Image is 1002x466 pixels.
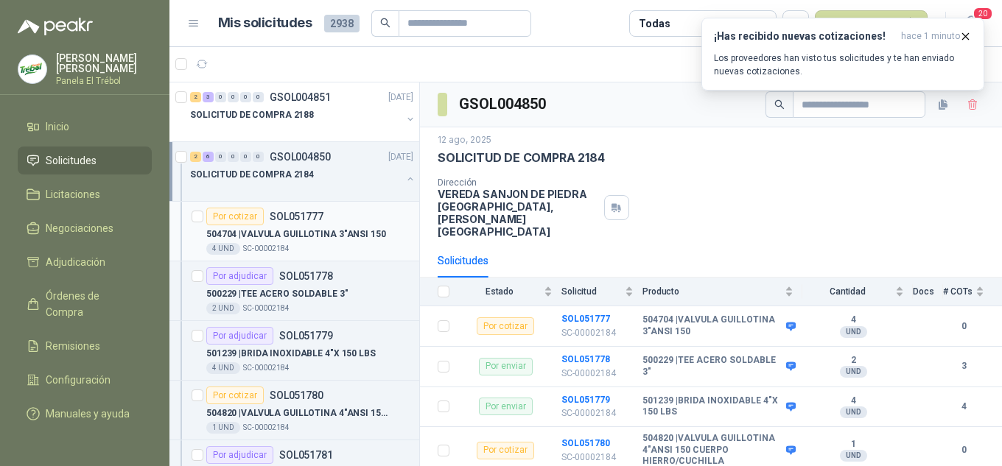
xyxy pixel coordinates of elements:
p: SOL051778 [279,271,333,281]
b: 500229 | TEE ACERO SOLDABLE 3" [642,355,782,378]
div: Por cotizar [206,386,264,404]
div: Por adjudicar [206,267,273,285]
h3: ¡Has recibido nuevas cotizaciones! [714,30,895,43]
div: 0 [253,152,264,162]
div: 2 [190,152,201,162]
a: Negociaciones [18,214,152,242]
p: SOL051779 [279,331,333,341]
p: Dirección [438,177,598,188]
img: Logo peakr [18,18,93,35]
p: SOL051777 [270,211,323,222]
p: 501239 | BRIDA INOXIDABLE 4"X 150 LBS [206,347,376,361]
span: 20 [973,7,993,21]
div: 1 UND [206,422,240,434]
div: 0 [228,92,239,102]
b: 4 [802,314,904,326]
span: Órdenes de Compra [46,288,138,320]
p: Los proveedores han visto tus solicitudes y te han enviado nuevas cotizaciones. [714,52,972,78]
div: Por adjudicar [206,327,273,345]
th: Docs [913,278,943,306]
p: VEREDA SANJON DE PIEDRA [GEOGRAPHIC_DATA] , [PERSON_NAME][GEOGRAPHIC_DATA] [438,188,598,238]
p: [DATE] [388,91,413,105]
b: 0 [943,320,984,333]
div: 2 [190,92,201,102]
b: 501239 | BRIDA INOXIDABLE 4"X 150 LBS [642,395,782,418]
div: Por adjudicar [206,446,273,464]
p: 12 ago, 2025 [438,133,491,147]
a: Inicio [18,113,152,141]
th: Cantidad [802,278,913,306]
a: Solicitudes [18,146,152,174]
a: Adjudicación [18,248,152,276]
span: Solicitud [561,286,622,297]
p: SC-00002184 [561,326,634,340]
div: UND [840,450,867,462]
span: Remisiones [46,338,100,354]
div: 2 UND [206,303,240,314]
p: SC-00002184 [243,422,290,434]
div: 3 [203,92,214,102]
a: SOL051777 [561,314,610,324]
a: Licitaciones [18,180,152,208]
div: UND [840,366,867,378]
span: search [380,18,390,28]
b: 504704 | VALVULA GUILLOTINA 3"ANSI 150 [642,314,782,337]
div: 0 [240,152,251,162]
h3: GSOL004850 [459,93,548,116]
p: SOL051781 [279,450,333,460]
p: SC-00002184 [561,451,634,465]
div: Por cotizar [206,208,264,225]
p: [PERSON_NAME] [PERSON_NAME] [56,53,152,74]
div: 6 [203,152,214,162]
a: 2 3 0 0 0 0 GSOL004851[DATE] SOLICITUD DE COMPRA 2188 [190,88,416,135]
a: Por cotizarSOL051780504820 |VALVULA GUILLOTINA 4"ANSI 150 CUERPO HIERRO/CUCHILLA1 UNDSC-00002184 [169,381,419,440]
div: 4 UND [206,362,240,374]
p: SOLICITUD DE COMPRA 2184 [190,168,314,182]
button: ¡Has recibido nuevas cotizaciones!hace 1 minuto Los proveedores han visto tus solicitudes y te ha... [701,18,984,91]
h1: Mis solicitudes [218,13,312,34]
div: Solicitudes [438,253,488,269]
a: Configuración [18,366,152,394]
th: # COTs [943,278,1002,306]
span: 2938 [324,15,360,32]
p: SOL051780 [270,390,323,400]
div: 0 [215,152,226,162]
th: Estado [458,278,561,306]
div: 0 [215,92,226,102]
span: Producto [642,286,782,297]
div: 0 [253,92,264,102]
span: search [774,99,785,110]
div: Todas [639,15,670,32]
div: Por cotizar [477,442,534,459]
a: SOL051780 [561,438,610,448]
b: 4 [943,400,984,414]
p: SC-00002184 [243,303,290,314]
th: Solicitud [561,278,642,306]
span: Manuales y ayuda [46,406,130,422]
a: SOL051779 [561,395,610,405]
p: SOLICITUD DE COMPRA 2184 [438,150,605,166]
a: Por cotizarSOL051777504704 |VALVULA GUILLOTINA 3"ANSI 1504 UNDSC-00002184 [169,202,419,261]
button: Nueva solicitud [815,10,928,37]
b: 2 [802,355,904,367]
p: [DATE] [388,150,413,164]
p: GSOL004850 [270,152,331,162]
p: 504820 | VALVULA GUILLOTINA 4"ANSI 150 CUERPO HIERRO/CUCHILLA [206,406,390,420]
div: UND [840,326,867,338]
div: UND [840,406,867,418]
span: Adjudicación [46,254,105,270]
a: Por adjudicarSOL051778500229 |TEE ACERO SOLDABLE 3"2 UNDSC-00002184 [169,261,419,321]
div: 0 [228,152,239,162]
span: # COTs [943,286,973,297]
a: Por adjudicarSOL051779501239 |BRIDA INOXIDABLE 4"X 150 LBS4 UNDSC-00002184 [169,321,419,381]
b: 0 [943,443,984,457]
b: 4 [802,395,904,407]
p: 500229 | TEE ACERO SOLDABLE 3" [206,287,348,301]
span: Solicitudes [46,152,97,169]
a: 2 6 0 0 0 0 GSOL004850[DATE] SOLICITUD DE COMPRA 2184 [190,148,416,195]
b: 1 [802,439,904,451]
p: 504704 | VALVULA GUILLOTINA 3"ANSI 150 [206,227,386,241]
span: Cantidad [802,286,892,297]
p: GSOL004851 [270,92,331,102]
